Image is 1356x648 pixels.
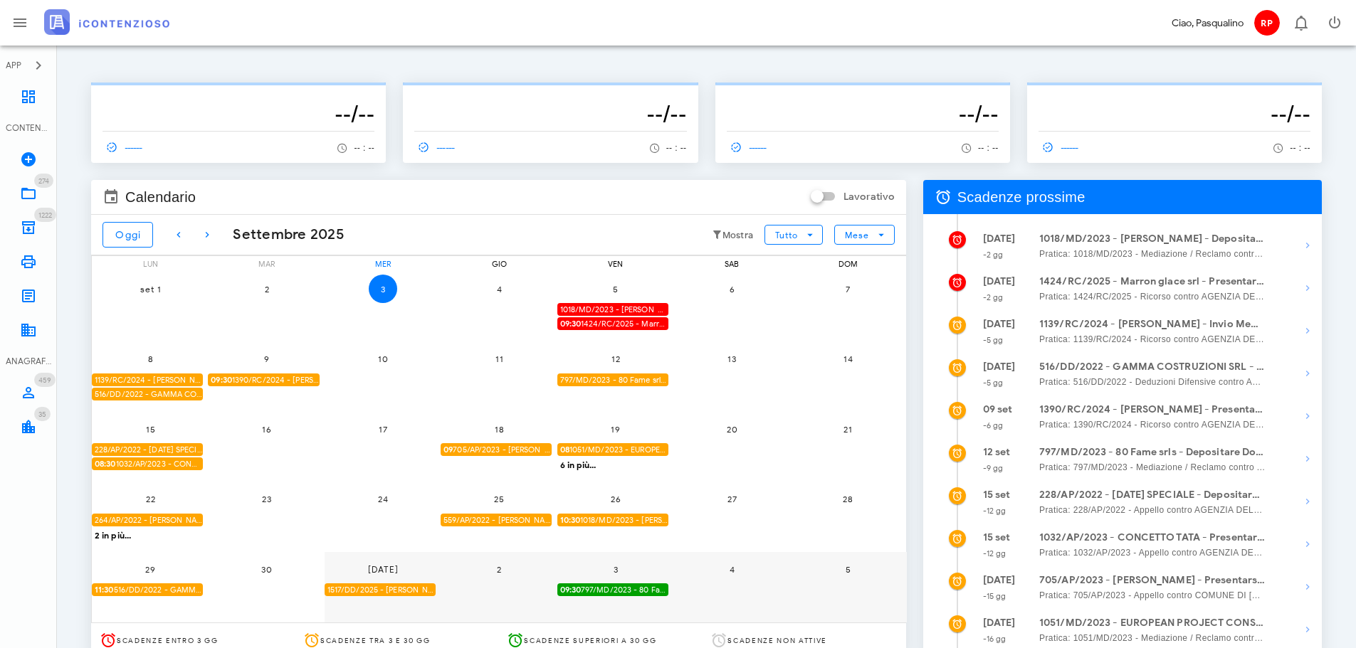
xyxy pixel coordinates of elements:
[983,233,1016,245] strong: [DATE]
[1172,16,1244,31] div: Ciao, Pasqualino
[1039,588,1266,602] span: Pratica: 705/AP/2023 - Appello contro COMUNE DI [GEOGRAPHIC_DATA] (Udienza)
[557,303,668,317] div: 1018/MD/2023 - [PERSON_NAME] - Depositare Documenti per Udienza
[253,485,281,514] button: 23
[1039,247,1266,261] span: Pratica: 1018/MD/2023 - Mediazione / Reclamo contro AGENZIA DELLE ENTRATE - RISCOSSIONE (Udienza)
[103,100,374,128] h3: --/--
[253,424,281,435] span: 16
[103,222,153,248] button: Oggi
[1039,231,1266,247] strong: 1018/MD/2023 - [PERSON_NAME] - Depositare Documenti per Udienza
[485,494,513,504] span: 25
[369,485,397,514] button: 24
[560,445,569,455] strong: 08
[221,224,345,245] div: Settembre 2025
[718,555,746,583] button: 4
[136,415,164,443] button: 15
[834,415,862,443] button: 21
[557,256,674,272] div: ven
[722,230,754,241] small: Mostra
[834,345,862,373] button: 14
[957,186,1086,208] span: Scadenze prossime
[369,424,397,435] span: 17
[1039,615,1266,631] strong: 1051/MD/2023 - EUROPEAN PROJECT CONSULTING SRL - Presentarsi in Udienza
[441,256,557,272] div: gio
[253,275,281,303] button: 2
[125,186,196,208] span: Calendario
[38,211,52,220] span: 1222
[34,373,56,387] span: Distintivo
[1293,359,1322,388] button: Mostra dettagli
[718,485,746,514] button: 27
[485,354,513,364] span: 11
[1293,530,1322,558] button: Mostra dettagli
[136,275,164,303] button: set 1
[1039,141,1080,154] span: ------
[983,617,1016,629] strong: [DATE]
[369,415,397,443] button: 17
[983,292,1004,302] small: -2 gg
[983,591,1007,601] small: -15 gg
[136,555,164,583] button: 29
[978,143,999,153] span: -- : --
[136,424,164,435] span: 15
[115,229,141,241] span: Oggi
[834,225,894,245] button: Mese
[774,230,798,240] span: Tutto
[557,457,674,470] div: 6 in più...
[485,284,513,294] span: 4
[834,284,862,294] span: 7
[369,284,397,294] span: 3
[983,531,1011,543] strong: 15 set
[136,564,164,575] span: 29
[1254,10,1280,36] span: RP
[983,489,1011,501] strong: 15 set
[441,514,552,527] div: 559/AP/2022 - [PERSON_NAME] - Depositare Documenti per Udienza
[1039,402,1266,418] strong: 1390/RC/2024 - [PERSON_NAME] - Presentarsi in Udienza
[718,275,746,303] button: 6
[103,137,149,157] a: ------
[764,225,823,245] button: Tutto
[369,275,397,303] button: 3
[6,122,51,134] div: CONTENZIOSO
[253,415,281,443] button: 16
[1039,460,1266,474] span: Pratica: 797/MD/2023 - Mediazione / Reclamo contro AGENZIA DELLE ENTRATE - RISCOSSIONE (Udienza)
[1293,487,1322,516] button: Mostra dettagli
[601,275,630,303] button: 5
[789,256,906,272] div: dom
[834,424,862,435] span: 21
[1039,487,1266,503] strong: 228/AP/2022 - [DATE] SPECIALE - Depositare Documenti per Udienza
[95,459,116,469] strong: 08:30
[136,345,164,373] button: 8
[414,88,686,100] p: --------------
[92,514,203,527] div: 264/AP/2022 - [PERSON_NAME] - Depositare Documenti per Udienza
[38,376,51,385] span: 459
[727,141,768,154] span: ------
[95,457,203,471] span: 1032/AP/2023 - CONCETTO TATA - Presentarsi in Udienza
[253,345,281,373] button: 9
[983,446,1011,458] strong: 12 set
[136,354,164,364] span: 8
[92,373,203,387] div: 1139/RC/2024 - [PERSON_NAME] - Invio Memorie per Udienza
[443,443,552,457] span: 705/AP/2023 - [PERSON_NAME] - Presentarsi in Udienza
[601,494,630,504] span: 26
[136,494,164,504] span: 22
[1039,317,1266,332] strong: 1139/RC/2024 - [PERSON_NAME] - Invio Memorie per Udienza
[414,137,461,157] a: ------
[1293,615,1322,644] button: Mostra dettagli
[844,230,869,240] span: Mese
[117,636,219,645] span: Scadenze entro 3 gg
[1039,503,1266,517] span: Pratica: 228/AP/2022 - Appello contro AGENZIA DELLE ENTRATE - RISCOSSIONE (Udienza)
[1039,418,1266,432] span: Pratica: 1390/RC/2024 - Ricorso contro AGENZIA DELLE ENTRATE - RISCOSSIONE (Udienza)
[103,88,374,100] p: --------------
[1293,317,1322,345] button: Mostra dettagli
[1039,359,1266,375] strong: 516/DD/2022 - GAMMA COSTRUZIONI SRL - Depositare Documenti per Udienza
[1293,231,1322,260] button: Mostra dettagli
[727,636,827,645] span: Scadenze non attive
[485,485,513,514] button: 25
[485,555,513,583] button: 2
[1290,143,1310,153] span: -- : --
[983,378,1004,388] small: -5 gg
[1039,375,1266,389] span: Pratica: 516/DD/2022 - Deduzioni Difensive contro AGENZIA DELLE ENTRATE - RISCOSSIONE (Udienza)
[560,585,582,595] strong: 09:30
[1039,88,1310,100] p: --------------
[601,564,630,575] span: 3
